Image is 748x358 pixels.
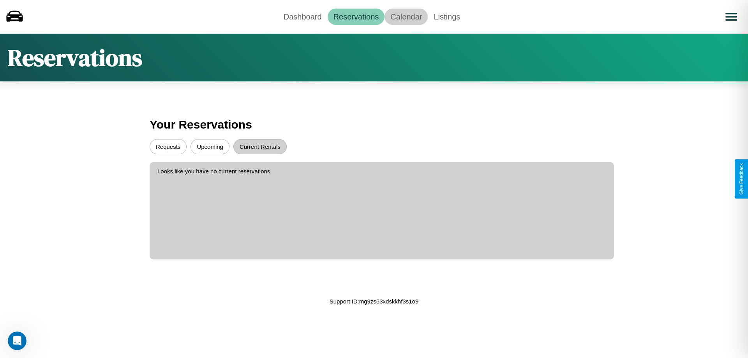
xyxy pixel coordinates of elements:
[330,296,418,307] p: Support ID: mg9zs53xdskkhf3s1o9
[233,139,287,154] button: Current Rentals
[8,42,142,74] h1: Reservations
[385,9,428,25] a: Calendar
[720,6,742,28] button: Open menu
[328,9,385,25] a: Reservations
[150,139,187,154] button: Requests
[8,332,26,350] iframe: Intercom live chat
[150,114,598,135] h3: Your Reservations
[191,139,229,154] button: Upcoming
[428,9,466,25] a: Listings
[157,166,606,176] p: Looks like you have no current reservations
[739,163,744,195] div: Give Feedback
[278,9,328,25] a: Dashboard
